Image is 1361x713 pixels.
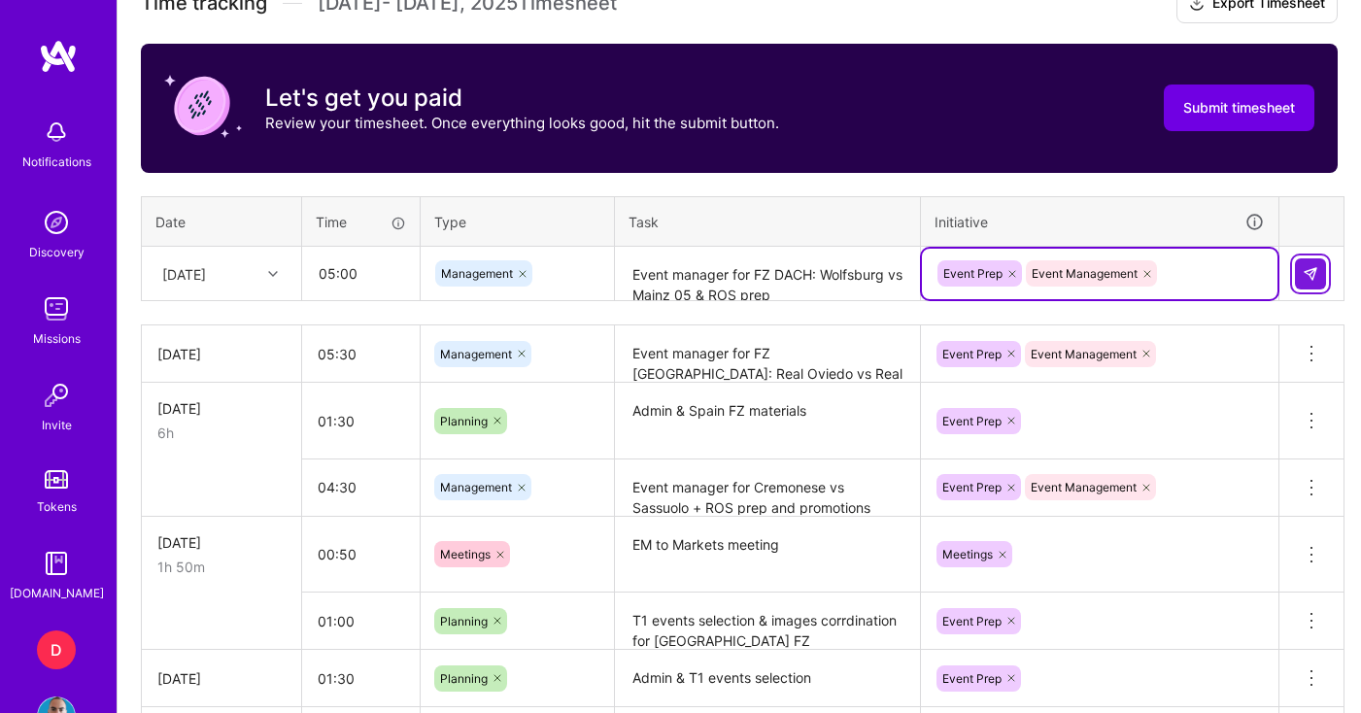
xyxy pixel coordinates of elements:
[942,480,1002,494] span: Event Prep
[45,470,68,489] img: tokens
[37,544,76,583] img: guide book
[617,519,918,592] textarea: EM to Markets meeting
[942,414,1002,428] span: Event Prep
[440,547,491,561] span: Meetings
[157,398,286,419] div: [DATE]
[37,496,77,517] div: Tokens
[37,113,76,152] img: bell
[157,668,286,689] div: [DATE]
[942,671,1002,686] span: Event Prep
[37,289,76,328] img: teamwork
[421,196,615,247] th: Type
[10,583,104,603] div: [DOMAIN_NAME]
[942,347,1002,361] span: Event Prep
[32,630,81,669] a: D
[440,480,512,494] span: Management
[1183,98,1295,118] span: Submit timesheet
[302,528,420,580] input: HH:MM
[162,263,206,284] div: [DATE]
[42,415,72,435] div: Invite
[1303,266,1318,282] img: Submit
[302,653,420,704] input: HH:MM
[157,344,286,364] div: [DATE]
[265,84,779,113] h3: Let's get you paid
[37,203,76,242] img: discovery
[440,414,488,428] span: Planning
[33,328,81,349] div: Missions
[1164,85,1314,131] button: Submit timesheet
[441,266,513,281] span: Management
[303,248,419,299] input: HH:MM
[617,594,918,648] textarea: T1 events selection & images corrdination for [GEOGRAPHIC_DATA] FZ
[157,532,286,553] div: [DATE]
[142,196,302,247] th: Date
[265,113,779,133] p: Review your timesheet. Once everything looks good, hit the submit button.
[617,385,918,458] textarea: Admin & Spain FZ materials
[1295,258,1328,289] div: null
[302,595,420,647] input: HH:MM
[302,395,420,447] input: HH:MM
[37,376,76,415] img: Invite
[157,557,286,577] div: 1h 50m
[440,614,488,628] span: Planning
[316,212,406,232] div: Time
[440,347,512,361] span: Management
[617,249,918,300] textarea: Event manager for FZ DACH: Wolfsburg vs Mainz 05 & ROS prep
[615,196,921,247] th: Task
[1031,347,1137,361] span: Event Management
[1032,266,1138,281] span: Event Management
[302,461,420,513] input: HH:MM
[268,269,278,279] i: icon Chevron
[617,461,918,515] textarea: Event manager for Cremonese vs Sassuolo + ROS prep and promotions
[943,266,1003,281] span: Event Prep
[617,327,918,381] textarea: Event manager for FZ [GEOGRAPHIC_DATA]: Real Oviedo vs Real Sociedad & Girona vs Sevilla + ROS prep
[29,242,85,262] div: Discovery
[942,547,993,561] span: Meetings
[440,671,488,686] span: Planning
[942,614,1002,628] span: Event Prep
[302,328,420,380] input: HH:MM
[1031,480,1137,494] span: Event Management
[37,630,76,669] div: D
[164,67,242,145] img: coin
[22,152,91,172] div: Notifications
[39,39,78,74] img: logo
[935,211,1265,233] div: Initiative
[157,423,286,443] div: 6h
[617,652,918,705] textarea: Admin & T1 events selection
